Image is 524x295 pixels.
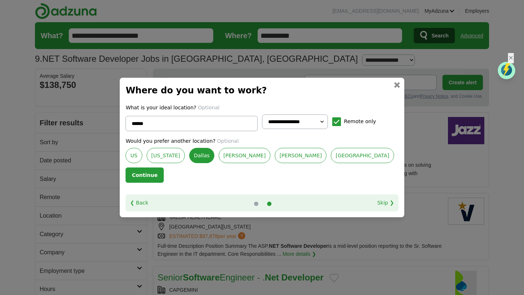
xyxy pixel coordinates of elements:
a: [PERSON_NAME] [219,148,270,163]
p: What is your ideal location? [126,104,398,112]
span: Optional [198,105,219,110]
a: ❮ Back [130,199,148,207]
span: Optional [217,138,239,144]
a: US [126,148,142,163]
a: Dallas [189,148,214,163]
h2: Where do you want to work? [126,84,398,97]
a: [US_STATE] [147,148,185,163]
label: Remote only [344,117,376,125]
a: [GEOGRAPHIC_DATA] [331,148,394,163]
p: Would you prefer another location? [126,137,398,145]
a: [PERSON_NAME] [275,148,326,163]
button: Continue [126,167,164,183]
a: Skip ❯ [377,199,394,207]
